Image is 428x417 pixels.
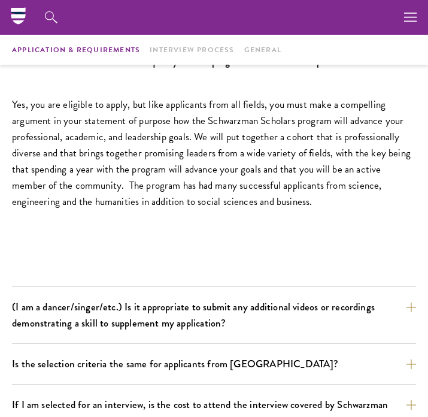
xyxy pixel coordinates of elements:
[150,46,234,55] a: Interview Process
[12,353,416,374] button: Is the selection criteria the same for applicants from [GEOGRAPHIC_DATA]?
[244,46,281,55] a: General
[12,96,416,210] p: Yes, you are eligible to apply, but like applicants from all fields, you must make a compelling a...
[12,297,416,334] button: (I am a dancer/singer/etc.) Is it appropriate to submit any additional videos or recordings demon...
[12,46,140,55] a: Application & Requirements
